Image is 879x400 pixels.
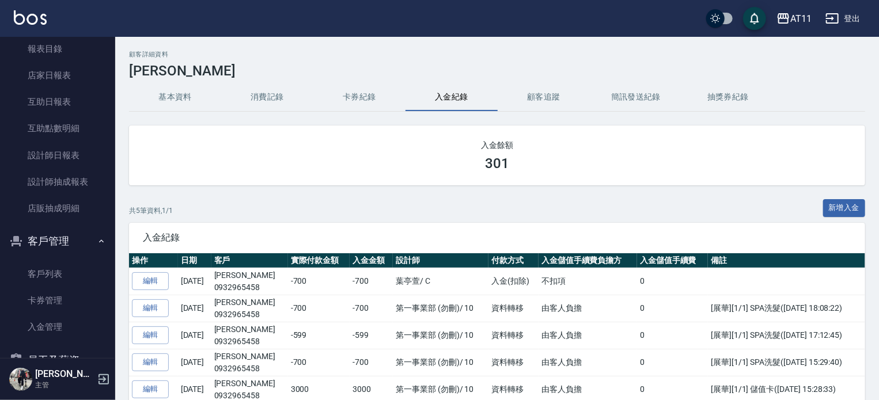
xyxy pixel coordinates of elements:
[539,322,637,349] td: 由客人負擔
[143,232,851,243] span: 入金紀錄
[35,368,94,380] h5: [PERSON_NAME]
[743,7,766,30] button: save
[288,322,350,349] td: -599
[539,295,637,322] td: 由客人負擔
[393,253,488,268] th: 設計師
[498,83,590,111] button: 顧客追蹤
[288,349,350,376] td: -700
[214,281,285,294] p: 0932965458
[129,205,173,216] p: 共 5 筆資料, 1 / 1
[178,349,211,376] td: [DATE]
[178,268,211,295] td: [DATE]
[5,89,111,115] a: 互助日報表
[14,10,47,25] img: Logo
[221,83,313,111] button: 消費記錄
[214,363,285,375] p: 0932965458
[5,62,111,89] a: 店家日報表
[488,268,539,295] td: 入金(扣除)
[132,326,169,344] a: 編輯
[350,268,393,295] td: -700
[211,295,288,322] td: [PERSON_NAME]
[288,253,350,268] th: 實際付款金額
[5,261,111,287] a: 客戶列表
[288,268,350,295] td: -700
[637,268,708,295] td: 0
[143,139,851,151] h2: 入金餘額
[790,12,812,26] div: AT11
[129,83,221,111] button: 基本資料
[637,349,708,376] td: 0
[488,349,539,376] td: 資料轉移
[350,322,393,349] td: -599
[393,349,488,376] td: 第一事業部 (勿刪) / 10
[214,308,285,321] p: 0932965458
[5,345,111,375] button: 員工及薪資
[350,253,393,268] th: 入金金額
[5,314,111,340] a: 入金管理
[488,322,539,349] td: 資料轉移
[539,268,637,295] td: 不扣項
[211,253,288,268] th: 客戶
[708,253,865,268] th: 備註
[406,83,498,111] button: 入金紀錄
[488,253,539,268] th: 付款方式
[129,63,865,79] h3: [PERSON_NAME]
[5,226,111,256] button: 客戶管理
[539,349,637,376] td: 由客人負擔
[211,322,288,349] td: [PERSON_NAME]
[211,349,288,376] td: [PERSON_NAME]
[637,322,708,349] td: 0
[5,169,111,195] a: 設計師抽成報表
[313,83,406,111] button: 卡券紀錄
[350,349,393,376] td: -700
[393,295,488,322] td: 第一事業部 (勿刪) / 10
[35,380,94,390] p: 主管
[9,368,32,391] img: Person
[132,353,169,371] a: 編輯
[488,295,539,322] td: 資料轉移
[129,51,865,58] h2: 顧客詳細資料
[823,199,866,217] button: 新增入金
[288,295,350,322] td: -700
[5,36,111,62] a: 報表目錄
[5,287,111,314] a: 卡券管理
[590,83,682,111] button: 簡訊發送紀錄
[178,295,211,322] td: [DATE]
[211,268,288,295] td: [PERSON_NAME]
[485,155,509,172] h3: 301
[129,253,178,268] th: 操作
[178,322,211,349] td: [DATE]
[708,322,865,349] td: [展華][1/1] SPA洗髮([DATE] 17:12:45)
[772,7,816,31] button: AT11
[5,142,111,169] a: 設計師日報表
[350,295,393,322] td: -700
[393,268,488,295] td: 葉亭萱 / C
[682,83,774,111] button: 抽獎券紀錄
[637,253,708,268] th: 入金儲值手續費
[214,336,285,348] p: 0932965458
[178,253,211,268] th: 日期
[821,8,865,29] button: 登出
[708,295,865,322] td: [展華][1/1] SPA洗髮([DATE] 18:08:22)
[708,349,865,376] td: [展華][1/1] SPA洗髮([DATE] 15:29:40)
[5,195,111,222] a: 店販抽成明細
[132,299,169,317] a: 編輯
[539,253,637,268] th: 入金儲值手續費負擔方
[132,272,169,290] a: 編輯
[637,295,708,322] td: 0
[393,322,488,349] td: 第一事業部 (勿刪) / 10
[5,115,111,142] a: 互助點數明細
[132,380,169,398] a: 編輯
